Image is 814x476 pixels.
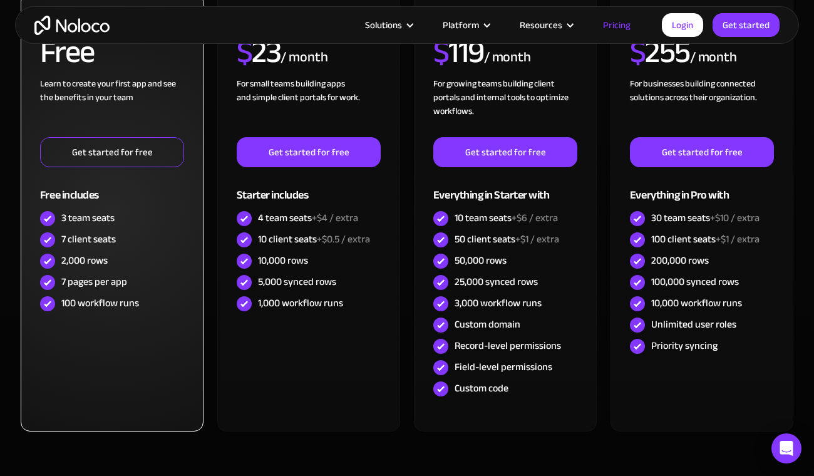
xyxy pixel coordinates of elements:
div: Unlimited user roles [651,318,736,331]
div: Resources [520,17,562,33]
div: 2,000 rows [61,254,108,267]
span: +$6 / extra [512,209,558,227]
a: Get started for free [40,137,184,167]
a: Get started for free [630,137,774,167]
div: Open Intercom Messenger [771,433,801,463]
h2: 23 [237,36,281,68]
a: home [34,16,110,35]
span: +$1 / extra [515,230,559,249]
span: +$4 / extra [312,209,358,227]
div: Priority syncing [651,339,718,353]
div: Everything in Pro with [630,167,774,208]
span: +$1 / extra [716,230,760,249]
a: Get started for free [237,137,381,167]
h2: Free [40,36,95,68]
div: Starter includes [237,167,381,208]
span: +$10 / extra [710,209,760,227]
div: Everything in Starter with [433,167,577,208]
div: Solutions [349,17,427,33]
div: / month [484,48,531,68]
div: Custom code [455,381,508,395]
div: 3 team seats [61,211,115,225]
div: For growing teams building client portals and internal tools to optimize workflows. [433,77,577,137]
div: 30 team seats [651,211,760,225]
a: Get started for free [433,137,577,167]
div: Field-level permissions [455,360,552,374]
div: 1,000 workflow runs [258,296,343,310]
div: 10 client seats [258,232,370,246]
div: Platform [427,17,504,33]
div: 7 pages per app [61,275,127,289]
div: For small teams building apps and simple client portals for work. ‍ [237,77,381,137]
h2: 255 [630,36,690,68]
div: For businesses building connected solutions across their organization. ‍ [630,77,774,137]
div: 100 client seats [651,232,760,246]
div: Platform [443,17,479,33]
div: / month [690,48,737,68]
a: Pricing [587,17,646,33]
div: 5,000 synced rows [258,275,336,289]
div: Resources [504,17,587,33]
h2: 119 [433,36,484,68]
div: / month [281,48,327,68]
div: 3,000 workflow runs [455,296,542,310]
div: 100,000 synced rows [651,275,739,289]
span: $ [630,23,646,81]
div: Learn to create your first app and see the benefits in your team ‍ [40,77,184,137]
div: 4 team seats [258,211,358,225]
div: Solutions [365,17,402,33]
span: +$0.5 / extra [317,230,370,249]
a: Login [662,13,703,37]
div: 50,000 rows [455,254,507,267]
a: Get started [713,13,780,37]
div: 10,000 rows [258,254,308,267]
div: Custom domain [455,318,520,331]
span: $ [433,23,449,81]
div: 10 team seats [455,211,558,225]
div: 100 workflow runs [61,296,139,310]
div: 200,000 rows [651,254,709,267]
div: Free includes [40,167,184,208]
div: Record-level permissions [455,339,561,353]
span: $ [237,23,252,81]
div: 25,000 synced rows [455,275,538,289]
div: 7 client seats [61,232,116,246]
div: 50 client seats [455,232,559,246]
div: 10,000 workflow runs [651,296,742,310]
